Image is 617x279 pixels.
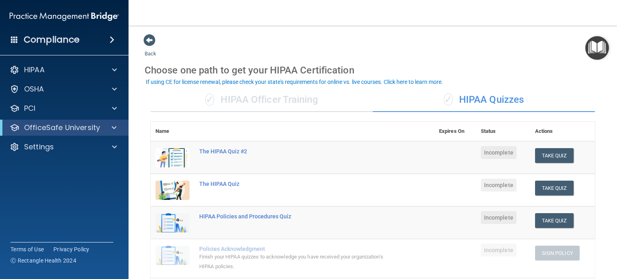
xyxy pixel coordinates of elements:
[535,213,574,228] button: Take Quiz
[199,246,394,252] div: Policies Acknowledgment
[24,65,45,75] p: HIPAA
[151,88,373,112] div: HIPAA Officer Training
[24,84,44,94] p: OSHA
[10,257,76,265] span: Ⓒ Rectangle Health 2024
[481,244,517,257] span: Incomplete
[199,252,394,271] div: Finish your HIPAA quizzes to acknowledge you have received your organization’s HIPAA policies.
[24,142,54,152] p: Settings
[434,122,476,141] th: Expires On
[145,59,601,82] div: Choose one path to get your HIPAA Certification
[24,104,35,113] p: PCI
[199,181,394,187] div: The HIPAA Quiz
[10,104,117,113] a: PCI
[481,179,517,191] span: Incomplete
[10,142,117,152] a: Settings
[481,146,517,159] span: Incomplete
[145,41,156,57] a: Back
[10,8,119,24] img: PMB logo
[24,123,100,132] p: OfficeSafe University
[444,94,453,106] span: ✓
[10,245,44,253] a: Terms of Use
[151,122,194,141] th: Name
[530,122,595,141] th: Actions
[535,148,574,163] button: Take Quiz
[10,65,117,75] a: HIPAA
[205,94,214,106] span: ✓
[535,246,580,261] button: Sign Policy
[10,84,117,94] a: OSHA
[585,36,609,60] button: Open Resource Center
[145,78,444,86] button: If using CE for license renewal, please check your state's requirements for online vs. live cours...
[481,211,517,224] span: Incomplete
[476,122,530,141] th: Status
[535,181,574,196] button: Take Quiz
[24,34,80,45] h4: Compliance
[199,148,394,155] div: The HIPAA Quiz #2
[10,123,116,132] a: OfficeSafe University
[146,79,443,85] div: If using CE for license renewal, please check your state's requirements for online vs. live cours...
[373,88,595,112] div: HIPAA Quizzes
[199,213,394,220] div: HIPAA Policies and Procedures Quiz
[53,245,90,253] a: Privacy Policy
